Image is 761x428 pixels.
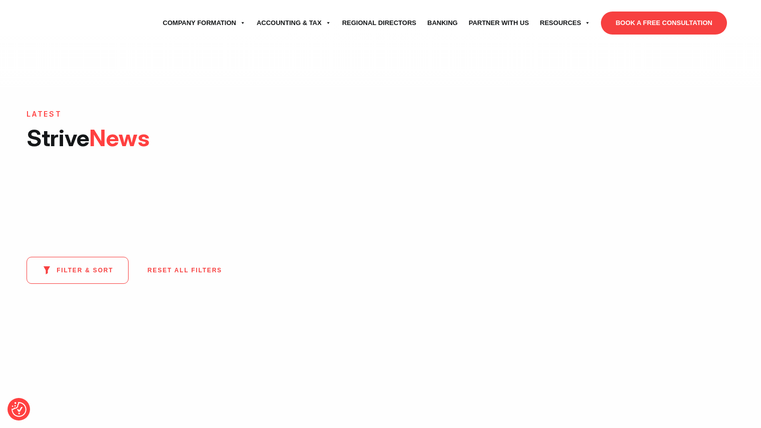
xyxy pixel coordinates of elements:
a: Partner with Us [463,9,534,37]
button: Consent Preferences [12,402,27,417]
span: FILTER & SORT [57,267,113,274]
a: BOOK A FREE CONSULTATION [601,12,726,35]
button: FILTER & SORT [27,257,129,284]
h1: Strive [27,124,331,152]
a: Regional Directors [337,9,422,37]
h6: LATEST [27,110,331,119]
img: Revisit consent button [12,402,27,417]
span: News [90,124,150,152]
a: Accounting & Tax [251,9,337,37]
a: Company Formation [157,9,251,37]
a: Resources [534,9,596,37]
img: svg+xml;nitro-empty-id=MTU3OjExNQ==-1;base64,PHN2ZyB2aWV3Qm94PSIwIDAgNzU4IDI1MSIgd2lkdGg9Ijc1OCIg... [34,11,109,36]
button: RESET ALL FILTERS [135,258,235,283]
a: Banking [422,9,463,37]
